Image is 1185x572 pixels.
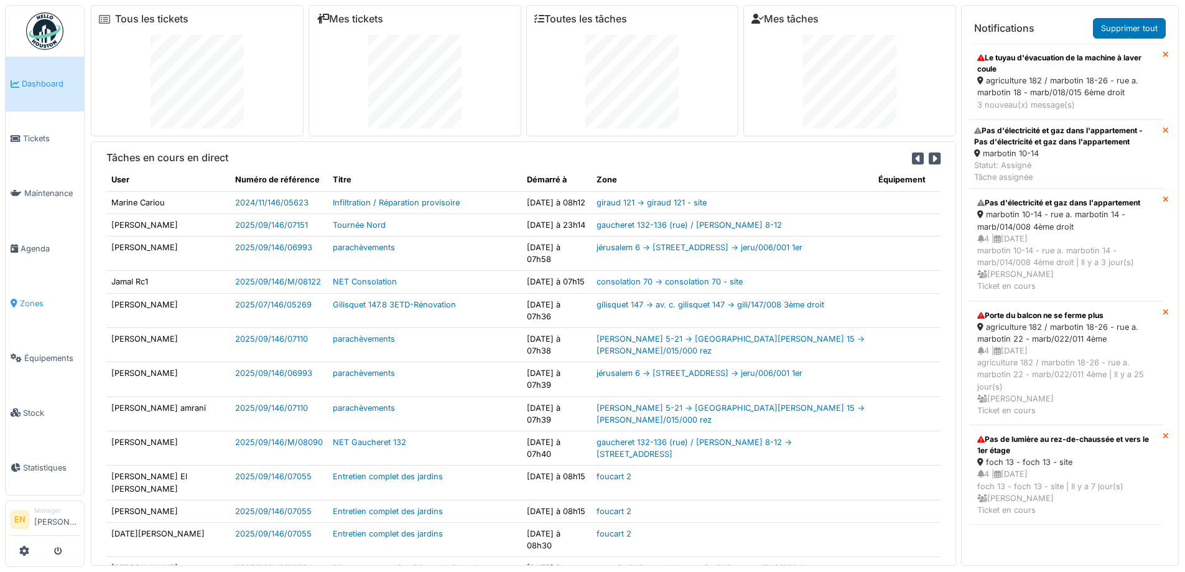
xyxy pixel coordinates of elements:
a: 2025/09/146/06993 [235,243,312,252]
li: [PERSON_NAME] [34,506,79,533]
td: [PERSON_NAME] [106,293,230,327]
a: Entretien complet des jardins [333,529,443,538]
a: Équipements [6,331,84,385]
a: Agenda [6,221,84,276]
a: 2025/09/146/07110 [235,334,308,344]
div: Statut: Assigné Tâche assignée [974,159,1158,183]
th: Équipement [873,169,941,191]
div: agriculture 182 / marbotin 18-26 - rue a. marbotin 18 - marb/018/015 6ème droit [977,75,1155,98]
a: Tous les tickets [115,13,188,25]
a: Stock [6,385,84,440]
a: Infiltration / Réparation provisoire [333,198,460,207]
td: [DATE] à 08h15 [522,466,592,500]
th: Numéro de référence [230,169,328,191]
td: [PERSON_NAME] amrani [106,396,230,431]
td: [DATE] à 07h38 [522,327,592,362]
div: Pas de lumière au rez-de-chaussée et vers le 1er étage [977,434,1155,456]
a: 2025/09/146/07151 [235,220,308,230]
a: Porte du balcon ne se ferme plus agriculture 182 / marbotin 18-26 - rue a. marbotin 22 - marb/022... [969,301,1163,426]
a: gilisquet 147 -> av. c. gilisquet 147 -> gili/147/008 3ème droit [597,300,824,309]
a: Tournée Nord [333,220,386,230]
a: [PERSON_NAME] 5-21 -> [GEOGRAPHIC_DATA][PERSON_NAME] 15 -> [PERSON_NAME]/015/000 rez [597,403,865,424]
span: Tickets [23,133,79,144]
a: 2025/09/146/07055 [235,507,312,516]
a: 2025/09/146/07110 [235,403,308,413]
a: jérusalem 6 -> [STREET_ADDRESS] -> jeru/006/001 1er [597,243,802,252]
img: Badge_color-CXgf-gQk.svg [26,12,63,50]
a: 2025/07/146/05269 [235,300,312,309]
a: Pas d'électricité et gaz dans l'appartement marbotin 10-14 - rue a. marbotin 14 - marb/014/008 4è... [969,189,1163,301]
a: Tickets [6,111,84,166]
div: Pas d'électricité et gaz dans l'appartement - Pas d'électricité et gaz dans l'appartement [974,125,1158,148]
a: Mes tâches [751,13,819,25]
td: Marine Cariou [106,191,230,213]
a: Le tuyau d'évacuation de la machine à laver coule agriculture 182 / marbotin 18-26 - rue a. marbo... [969,44,1163,120]
td: [DATE] à 07h40 [522,431,592,466]
a: NET Consolation [333,277,397,286]
td: Jamal Rc1 [106,271,230,293]
span: Statistiques [23,462,79,474]
h6: Tâches en cours en direct [106,152,228,164]
td: [PERSON_NAME] [106,327,230,362]
a: Dashboard [6,57,84,111]
span: Équipements [24,352,79,364]
div: Manager [34,506,79,515]
a: NET Gaucheret 132 [333,438,406,447]
div: Porte du balcon ne se ferme plus [977,310,1155,321]
td: [PERSON_NAME] [106,213,230,236]
a: Gilisquet 147.8 3ETD-Rénovation [333,300,456,309]
td: [DATE] à 07h39 [522,362,592,396]
a: parachèvements [333,334,395,344]
a: parachèvements [333,403,395,413]
a: 2025/09/146/07055 [235,529,312,538]
div: 4 | [DATE] agriculture 182 / marbotin 18-26 - rue a. marbotin 22 - marb/022/011 4ème | Il y a 25 ... [977,345,1155,416]
td: [DATE] à 08h30 [522,522,592,556]
a: Statistiques [6,440,84,495]
span: Maintenance [24,187,79,199]
div: 4 | [DATE] foch 13 - foch 13 - site | Il y a 7 jour(s) [PERSON_NAME] Ticket en cours [977,468,1155,516]
a: consolation 70 -> consolation 70 - site [597,277,743,286]
div: agriculture 182 / marbotin 18-26 - rue a. marbotin 22 - marb/022/011 4ème [977,321,1155,345]
a: Pas d'électricité et gaz dans l'appartement - Pas d'électricité et gaz dans l'appartement marboti... [969,120,1163,189]
a: parachèvements [333,368,395,378]
td: [DATE][PERSON_NAME] [106,522,230,556]
div: 4 | [DATE] marbotin 10-14 - rue a. marbotin 14 - marb/014/008 4ème droit | Il y a 3 jour(s) [PERS... [977,233,1155,293]
div: Le tuyau d'évacuation de la machine à laver coule [977,52,1155,75]
a: Zones [6,276,84,331]
th: Démarré à [522,169,592,191]
td: [DATE] à 08h15 [522,500,592,522]
td: [PERSON_NAME] [106,500,230,522]
a: 2025/09/146/06993 [235,368,312,378]
a: parachèvements [333,243,395,252]
span: Agenda [21,243,79,255]
div: 3 nouveau(x) message(s) [977,99,1155,111]
span: translation missing: fr.shared.user [111,175,129,184]
div: marbotin 10-14 [974,148,1158,159]
a: 2024/11/146/05623 [235,198,309,207]
a: 2025/09/146/07055 [235,472,312,481]
td: [DATE] à 07h58 [522,236,592,270]
a: Entretien complet des jardins [333,472,443,481]
a: [PERSON_NAME] 5-21 -> [GEOGRAPHIC_DATA][PERSON_NAME] 15 -> [PERSON_NAME]/015/000 rez [597,334,865,355]
a: Mes tickets [317,13,383,25]
a: Maintenance [6,166,84,221]
a: foucart 2 [597,507,631,516]
a: Supprimer tout [1093,18,1166,39]
a: 2025/09/146/M/08090 [235,438,323,447]
a: giraud 121 -> giraud 121 - site [597,198,707,207]
a: gaucheret 132-136 (rue) / [PERSON_NAME] 8-12 [597,220,782,230]
span: Dashboard [22,78,79,90]
h6: Notifications [974,22,1034,34]
div: Pas d'électricité et gaz dans l'appartement [977,197,1155,209]
a: foucart 2 [597,472,631,481]
td: [PERSON_NAME] El [PERSON_NAME] [106,466,230,500]
td: [DATE] à 07h15 [522,271,592,293]
a: Pas de lumière au rez-de-chaussée et vers le 1er étage foch 13 - foch 13 - site 4 |[DATE]foch 13 ... [969,425,1163,525]
a: jérusalem 6 -> [STREET_ADDRESS] -> jeru/006/001 1er [597,368,802,378]
span: Zones [20,298,79,309]
td: [DATE] à 07h36 [522,293,592,327]
th: Zone [592,169,873,191]
td: [DATE] à 07h39 [522,396,592,431]
a: Entretien complet des jardins [333,507,443,516]
td: [PERSON_NAME] [106,431,230,466]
